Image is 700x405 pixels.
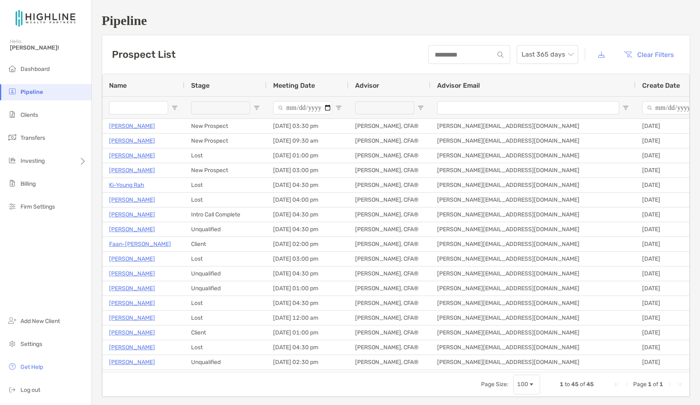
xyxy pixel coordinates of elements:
[431,207,636,222] div: [PERSON_NAME][EMAIL_ADDRESS][DOMAIN_NAME]
[349,222,431,237] div: [PERSON_NAME], CFA®
[109,298,155,308] a: [PERSON_NAME]
[586,381,594,388] span: 45
[267,252,349,266] div: [DATE] 03:00 pm
[437,101,619,114] input: Advisor Email Filter Input
[633,381,647,388] span: Page
[185,252,267,266] div: Lost
[349,266,431,281] div: [PERSON_NAME], CFA®
[431,252,636,266] div: [PERSON_NAME][EMAIL_ADDRESS][DOMAIN_NAME]
[431,370,636,384] div: [PERSON_NAME][EMAIL_ADDRESS][DOMAIN_NAME]
[7,201,17,211] img: firm-settings icon
[431,148,636,163] div: [PERSON_NAME][EMAIL_ADDRESS][DOMAIN_NAME]
[522,46,573,64] span: Last 365 days
[7,109,17,119] img: clients icon
[267,370,349,384] div: [DATE] 04:30 pm
[109,254,155,264] a: [PERSON_NAME]
[109,342,155,353] p: [PERSON_NAME]
[7,339,17,348] img: settings icon
[349,207,431,222] div: [PERSON_NAME], CFA®
[618,46,680,64] button: Clear Filters
[109,195,155,205] p: [PERSON_NAME]
[109,121,155,131] a: [PERSON_NAME]
[349,237,431,251] div: [PERSON_NAME], CFA®
[109,328,155,338] p: [PERSON_NAME]
[431,266,636,281] div: [PERSON_NAME][EMAIL_ADDRESS][DOMAIN_NAME]
[267,281,349,296] div: [DATE] 01:00 pm
[21,180,36,187] span: Billing
[431,281,636,296] div: [PERSON_NAME][EMAIL_ADDRESS][DOMAIN_NAME]
[21,318,60,325] span: Add New Client
[431,355,636,369] div: [PERSON_NAME][EMAIL_ADDRESS][DOMAIN_NAME]
[171,105,178,111] button: Open Filter Menu
[431,178,636,192] div: [PERSON_NAME][EMAIL_ADDRESS][DOMAIN_NAME]
[431,134,636,148] div: [PERSON_NAME][EMAIL_ADDRESS][DOMAIN_NAME]
[642,82,680,89] span: Create Date
[349,163,431,177] div: [PERSON_NAME], CFA®
[437,82,480,89] span: Advisor Email
[191,82,210,89] span: Stage
[109,136,155,146] a: [PERSON_NAME]
[267,266,349,281] div: [DATE] 04:30 pm
[109,268,155,279] p: [PERSON_NAME]
[109,224,155,234] p: [PERSON_NAME]
[185,148,267,163] div: Lost
[349,134,431,148] div: [PERSON_NAME], CFA®
[109,313,155,323] a: [PERSON_NAME]
[109,357,155,367] a: [PERSON_NAME]
[21,134,45,141] span: Transfers
[185,237,267,251] div: Client
[185,266,267,281] div: Unqualified
[109,180,144,190] a: Ki-Young Rah
[431,222,636,237] div: [PERSON_NAME][EMAIL_ADDRESS][DOMAIN_NAME]
[653,381,658,388] span: of
[666,381,673,388] div: Next Page
[21,341,42,348] span: Settings
[349,296,431,310] div: [PERSON_NAME], CFA®
[109,239,171,249] p: Faan-[PERSON_NAME]
[431,237,636,251] div: [PERSON_NAME][EMAIL_ADDRESS][DOMAIN_NAME]
[112,49,176,60] h3: Prospect List
[431,119,636,133] div: [PERSON_NAME][EMAIL_ADDRESS][DOMAIN_NAME]
[185,370,267,384] div: Client
[659,381,663,388] span: 1
[355,82,379,89] span: Advisor
[185,207,267,222] div: Intro Call Complete
[185,281,267,296] div: Unqualified
[560,381,563,388] span: 1
[349,119,431,133] div: [PERSON_NAME], CFA®
[431,193,636,207] div: [PERSON_NAME][EMAIL_ADDRESS][DOMAIN_NAME]
[185,325,267,340] div: Client
[431,311,636,325] div: [PERSON_NAME][EMAIL_ADDRESS][DOMAIN_NAME]
[109,209,155,220] p: [PERSON_NAME]
[21,203,55,210] span: Firm Settings
[517,381,528,388] div: 100
[21,387,40,394] span: Log out
[349,311,431,325] div: [PERSON_NAME], CFA®
[185,119,267,133] div: New Prospect
[7,178,17,188] img: billing icon
[185,296,267,310] div: Lost
[109,283,155,294] a: [PERSON_NAME]
[185,178,267,192] div: Lost
[431,163,636,177] div: [PERSON_NAME][EMAIL_ADDRESS][DOMAIN_NAME]
[185,355,267,369] div: Unqualified
[349,340,431,355] div: [PERSON_NAME], CFA®
[7,132,17,142] img: transfers icon
[21,364,43,371] span: Get Help
[109,150,155,161] a: [PERSON_NAME]
[185,134,267,148] div: New Prospect
[349,281,431,296] div: [PERSON_NAME], CFA®
[349,148,431,163] div: [PERSON_NAME], CFA®
[481,381,508,388] div: Page Size:
[267,296,349,310] div: [DATE] 04:30 pm
[10,3,82,33] img: Zoe Logo
[267,193,349,207] div: [DATE] 04:00 pm
[7,316,17,325] img: add_new_client icon
[267,340,349,355] div: [DATE] 04:30 pm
